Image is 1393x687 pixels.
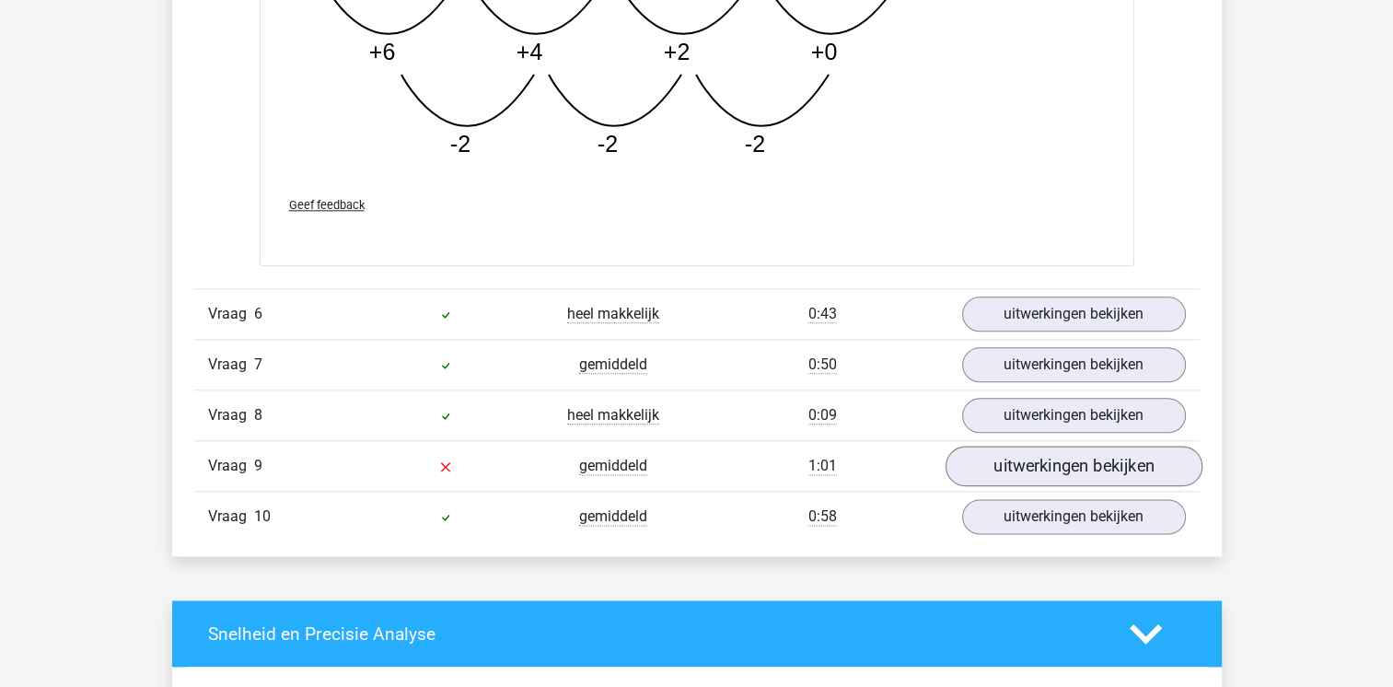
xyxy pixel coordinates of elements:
[208,354,254,376] span: Vraag
[516,39,542,64] tspan: +4
[208,455,254,477] span: Vraag
[254,507,271,525] span: 10
[744,131,764,157] tspan: -2
[567,406,659,425] span: heel makkelijk
[945,446,1201,486] a: uitwerkingen bekijken
[579,507,647,526] span: gemiddeld
[808,406,837,425] span: 0:09
[254,457,262,474] span: 9
[567,305,659,323] span: heel makkelijk
[962,347,1186,382] a: uitwerkingen bekijken
[208,404,254,426] span: Vraag
[289,198,365,212] span: Geef feedback
[579,457,647,475] span: gemiddeld
[208,506,254,528] span: Vraag
[449,131,470,157] tspan: -2
[808,305,837,323] span: 0:43
[254,406,262,424] span: 8
[579,355,647,374] span: gemiddeld
[810,39,837,64] tspan: +0
[808,507,837,526] span: 0:58
[254,355,262,373] span: 7
[808,355,837,374] span: 0:50
[962,297,1186,332] a: uitwerkingen bekijken
[808,457,837,475] span: 1:01
[962,499,1186,534] a: uitwerkingen bekijken
[663,39,690,64] tspan: +2
[254,305,262,322] span: 6
[962,398,1186,433] a: uitwerkingen bekijken
[208,623,1102,645] h4: Snelheid en Precisie Analyse
[368,39,395,64] tspan: +6
[208,303,254,325] span: Vraag
[597,131,617,157] tspan: -2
